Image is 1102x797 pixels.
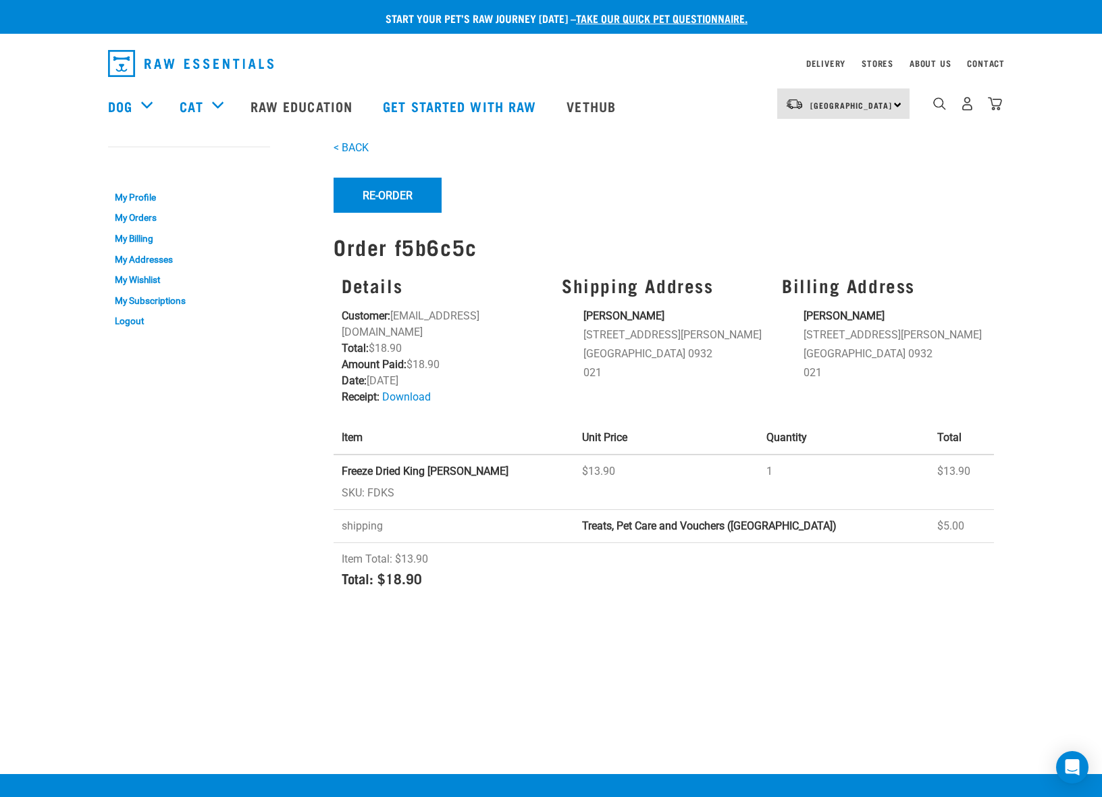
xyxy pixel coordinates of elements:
[334,178,442,213] button: Re-Order
[929,421,994,455] th: Total
[108,160,174,166] a: My Account
[108,249,270,270] a: My Addresses
[806,61,845,66] a: Delivery
[804,365,986,381] li: 021
[334,421,574,455] th: Item
[342,465,508,478] strong: Freeze Dried King [PERSON_NAME]
[342,358,406,371] strong: Amount Paid:
[810,103,892,107] span: [GEOGRAPHIC_DATA]
[785,98,804,110] img: van-moving.png
[108,50,273,77] img: Raw Essentials Logo
[988,97,1002,111] img: home-icon@2x.png
[108,228,270,249] a: My Billing
[108,208,270,229] a: My Orders
[342,342,369,355] strong: Total:
[583,327,766,343] li: [STREET_ADDRESS][PERSON_NAME]
[334,543,994,603] td: Item Total: $13.90
[562,275,766,296] h3: Shipping Address
[334,455,574,510] td: SKU: FDKS
[334,141,369,154] a: < BACK
[574,455,759,510] td: $13.90
[553,79,633,133] a: Vethub
[108,96,132,116] a: Dog
[342,275,546,296] h3: Details
[758,455,929,510] td: 1
[334,267,554,413] div: [EMAIL_ADDRESS][DOMAIN_NAME] $18.90 $18.90 [DATE]
[583,309,664,322] strong: [PERSON_NAME]
[108,187,270,208] a: My Profile
[334,510,574,543] td: shipping
[804,346,986,362] li: [GEOGRAPHIC_DATA] 0932
[108,269,270,290] a: My Wishlist
[342,390,379,403] strong: Receipt:
[583,346,766,362] li: [GEOGRAPHIC_DATA] 0932
[369,79,553,133] a: Get started with Raw
[342,570,986,586] h4: Total: $18.90
[960,97,974,111] img: user.png
[804,327,986,343] li: [STREET_ADDRESS][PERSON_NAME]
[929,455,994,510] td: $13.90
[180,96,203,116] a: Cat
[576,15,747,21] a: take our quick pet questionnaire.
[382,390,431,403] a: Download
[342,309,390,322] strong: Customer:
[574,421,759,455] th: Unit Price
[862,61,893,66] a: Stores
[910,61,951,66] a: About Us
[342,374,367,387] strong: Date:
[582,519,837,532] strong: Treats, Pet Care and Vouchers ([GEOGRAPHIC_DATA])
[929,510,994,543] td: $5.00
[1056,751,1088,783] div: Open Intercom Messenger
[108,290,270,311] a: My Subscriptions
[583,365,766,381] li: 021
[933,97,946,110] img: home-icon-1@2x.png
[758,421,929,455] th: Quantity
[967,61,1005,66] a: Contact
[108,311,270,332] a: Logout
[237,79,369,133] a: Raw Education
[97,45,1005,82] nav: dropdown navigation
[334,234,994,259] h1: Order f5b6c5c
[804,309,885,322] strong: [PERSON_NAME]
[782,275,986,296] h3: Billing Address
